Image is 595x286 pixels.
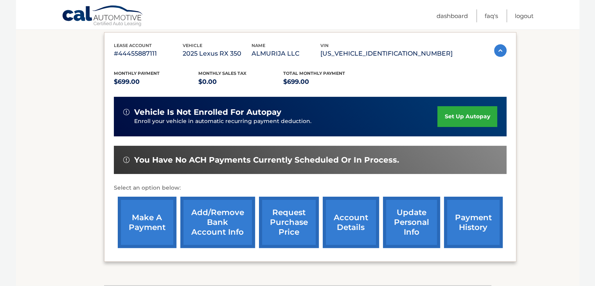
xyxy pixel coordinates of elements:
[123,109,129,115] img: alert-white.svg
[183,43,202,48] span: vehicle
[114,76,199,87] p: $699.00
[437,9,468,22] a: Dashboard
[494,44,507,57] img: accordion-active.svg
[259,197,319,248] a: request purchase price
[123,157,129,163] img: alert-white.svg
[283,71,345,76] span: Total Monthly Payment
[118,197,176,248] a: make a payment
[114,183,507,193] p: Select an option below:
[114,48,183,59] p: #44455887111
[134,117,438,126] p: Enroll your vehicle in automatic recurring payment deduction.
[485,9,498,22] a: FAQ's
[383,197,440,248] a: update personal info
[180,197,255,248] a: Add/Remove bank account info
[183,48,252,59] p: 2025 Lexus RX 350
[134,107,281,117] span: vehicle is not enrolled for autopay
[437,106,497,127] a: set up autopay
[114,43,152,48] span: lease account
[320,43,329,48] span: vin
[134,155,399,165] span: You have no ACH payments currently scheduled or in process.
[252,48,320,59] p: ALMURIJA LLC
[283,76,368,87] p: $699.00
[323,197,379,248] a: account details
[62,5,144,28] a: Cal Automotive
[515,9,534,22] a: Logout
[198,71,246,76] span: Monthly sales Tax
[444,197,503,248] a: payment history
[198,76,283,87] p: $0.00
[114,71,160,76] span: Monthly Payment
[320,48,453,59] p: [US_VEHICLE_IDENTIFICATION_NUMBER]
[252,43,265,48] span: name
